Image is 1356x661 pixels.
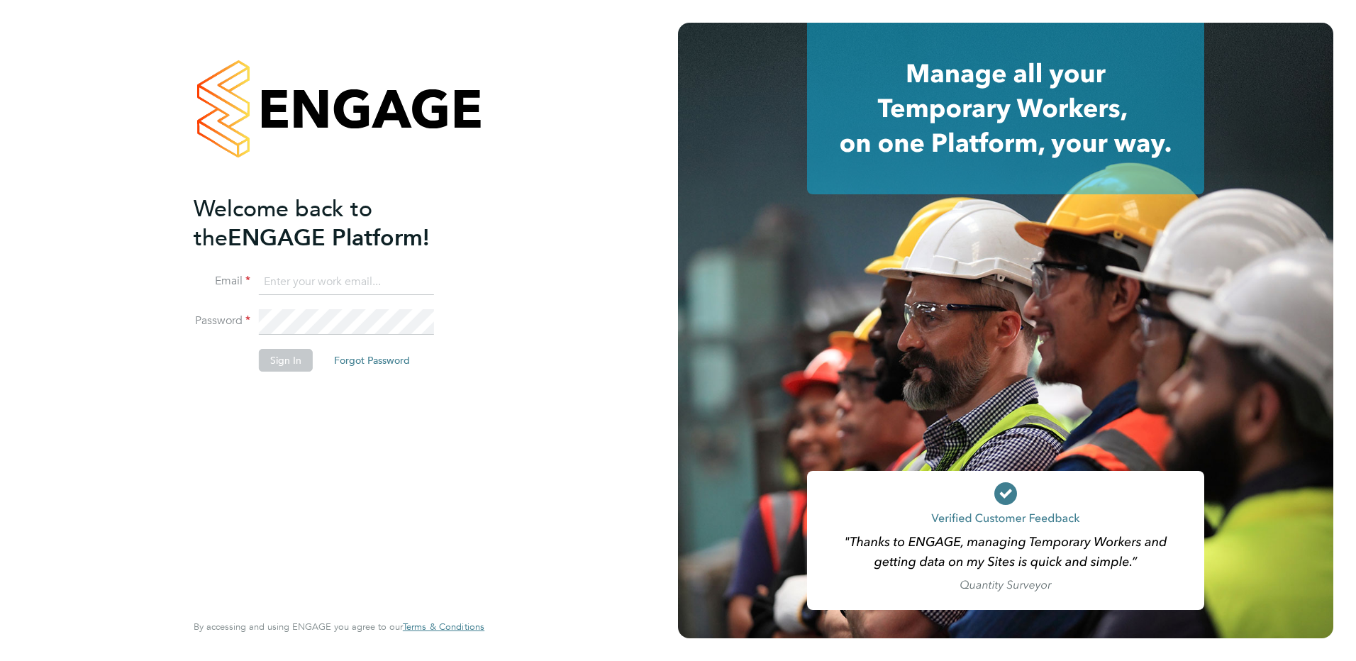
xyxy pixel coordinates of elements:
[403,621,484,633] a: Terms & Conditions
[259,349,313,372] button: Sign In
[194,621,484,633] span: By accessing and using ENGAGE you agree to our
[323,349,421,372] button: Forgot Password
[194,274,250,289] label: Email
[259,270,434,295] input: Enter your work email...
[194,195,372,252] span: Welcome back to the
[194,313,250,328] label: Password
[194,194,470,252] h2: ENGAGE Platform!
